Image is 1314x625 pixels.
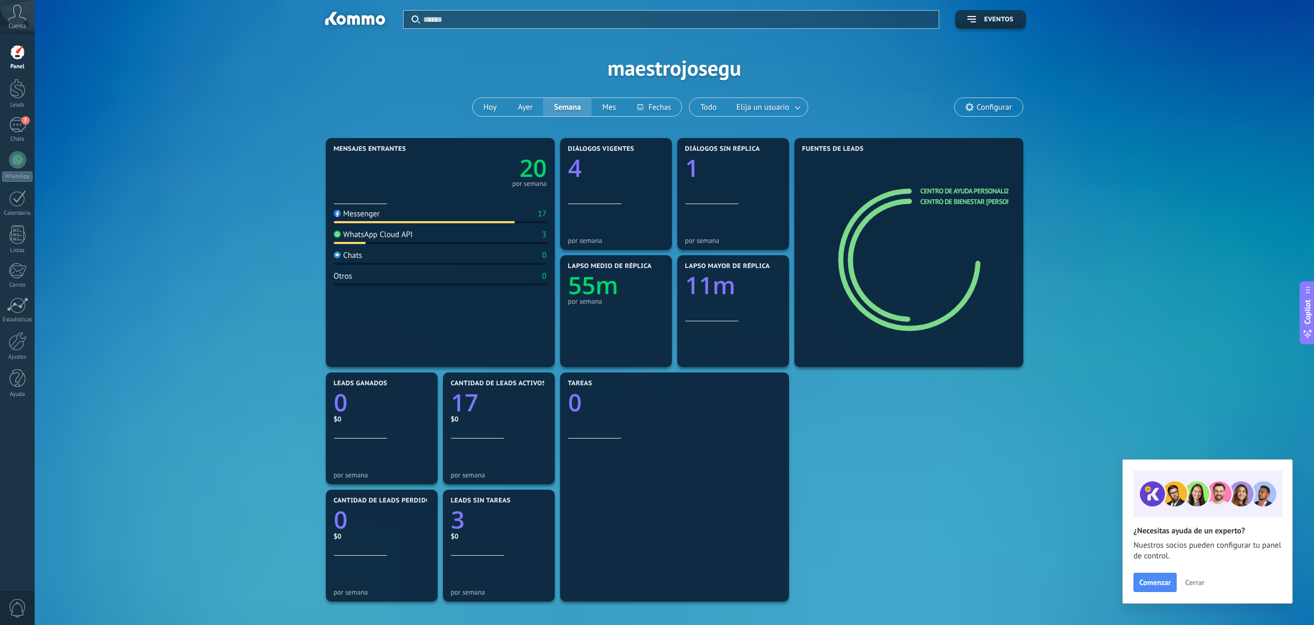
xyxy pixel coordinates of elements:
[542,271,546,281] div: 0
[334,231,341,238] img: WhatsApp Cloud API
[1180,574,1209,590] button: Cerrar
[451,504,465,536] text: 3
[334,230,413,240] div: WhatsApp Cloud API
[334,251,341,258] img: Chats
[334,532,430,541] div: $0
[2,136,33,143] div: Chats
[334,210,341,217] img: Messenger
[685,152,699,184] text: 1
[734,100,791,115] span: Elija un usuario
[568,297,664,305] div: por semana
[334,588,430,596] div: por semana
[685,269,781,302] a: 11m
[451,471,547,479] div: por semana
[451,532,547,541] div: $0
[2,63,33,70] div: Panel
[568,380,593,387] span: Tareas
[334,209,380,219] div: Messenger
[440,152,547,184] a: 20
[473,98,507,116] button: Hoy
[976,103,1012,112] span: Configurar
[451,386,478,419] text: 17
[2,247,33,254] div: Listas
[984,16,1013,23] span: Eventos
[592,98,627,116] button: Mes
[543,98,592,116] button: Semana
[921,186,1021,196] a: centro de ayuda personalizada
[451,588,547,596] div: por semana
[334,271,352,281] div: Otros
[334,471,430,479] div: por semana
[2,102,33,109] div: Leads
[568,386,582,419] text: 0
[685,263,770,270] span: Lapso mayor de réplica
[2,391,33,398] div: Ayuda
[2,316,33,323] div: Estadísticas
[2,354,33,361] div: Ajustes
[334,497,435,505] span: Cantidad de leads perdidos
[689,98,727,116] button: Todo
[568,145,635,153] span: Diálogos vigentes
[727,98,808,116] button: Elija un usuario
[334,504,348,536] text: 0
[21,116,30,125] span: 7
[334,386,348,419] text: 0
[568,386,781,419] a: 0
[1134,540,1282,562] span: Nuestros socios pueden configurar tu panel de control.
[568,263,652,270] span: Lapso medio de réplica
[568,237,664,245] div: por semana
[334,380,388,387] span: Leads ganados
[451,497,511,505] span: Leads sin tareas
[334,504,430,536] a: 0
[685,145,760,153] span: Diálogos sin réplica
[1134,526,1282,536] h2: ¿Necesitas ayuda de un experto?
[1302,299,1313,324] span: Copilot
[9,23,26,30] span: Cuenta
[955,10,1025,29] button: Eventos
[538,209,546,219] div: 17
[334,386,430,419] a: 0
[451,415,547,424] div: $0
[685,237,781,245] div: por semana
[542,230,546,240] div: 3
[627,98,681,116] button: Fechas
[451,504,547,536] a: 3
[1185,579,1204,586] span: Cerrar
[1134,573,1177,592] button: Comenzar
[451,380,546,387] span: Cantidad de leads activos
[507,98,544,116] button: Ayer
[334,415,430,424] div: $0
[519,152,546,184] text: 20
[685,269,735,302] text: 11m
[542,250,546,261] div: 0
[512,181,547,186] div: por semana
[568,152,582,184] text: 4
[2,210,33,217] div: Calendario
[568,269,618,302] text: 55m
[2,282,33,289] div: Correo
[334,145,406,153] span: Mensajes entrantes
[334,250,363,261] div: Chats
[451,386,547,419] a: 17
[1139,579,1171,586] span: Comenzar
[921,197,1033,206] a: Centro de Bienestar [PERSON_NAME]
[802,145,864,153] span: Fuentes de leads
[2,172,32,182] div: WhatsApp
